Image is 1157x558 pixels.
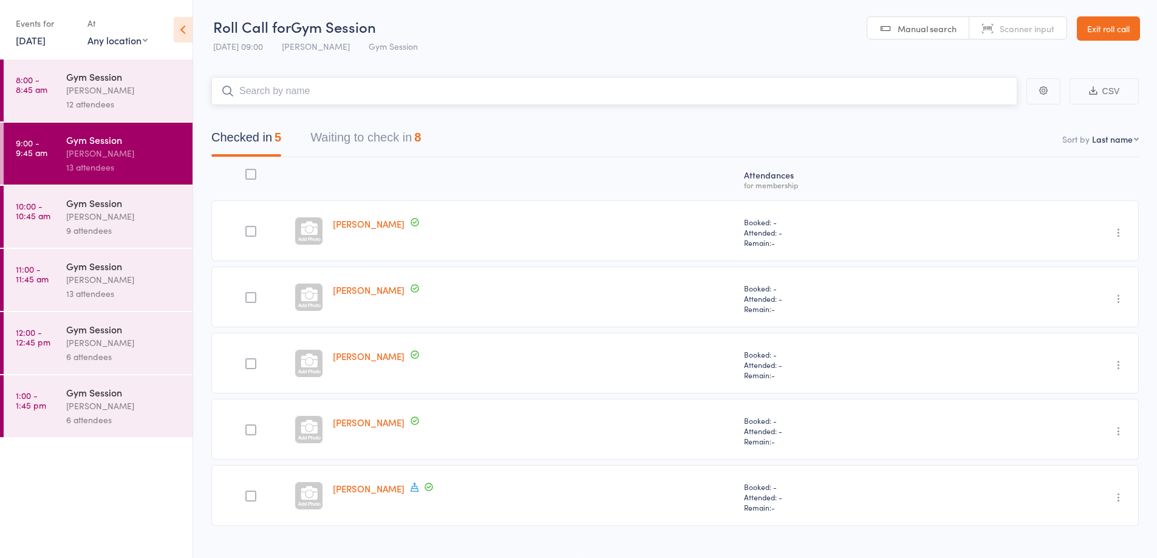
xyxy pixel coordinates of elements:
div: Events for [16,13,75,33]
span: Remain: [744,502,970,512]
a: [DATE] [16,33,46,47]
time: 11:00 - 11:45 am [16,264,49,284]
span: Remain: [744,370,970,380]
span: Booked: - [744,217,970,227]
div: 6 attendees [66,350,182,364]
div: 8 [414,131,421,144]
span: Attended: - [744,492,970,502]
button: CSV [1070,78,1139,104]
input: Search by name [211,77,1017,105]
a: 11:00 -11:45 amGym Session[PERSON_NAME]13 attendees [4,249,193,311]
div: Gym Session [66,196,182,209]
div: Gym Session [66,259,182,273]
span: Manual search [898,22,957,35]
span: [DATE] 09:00 [213,40,263,52]
div: for membership [744,181,970,189]
div: At [87,13,148,33]
div: Last name [1092,133,1133,145]
span: Booked: - [744,349,970,359]
span: Remain: [744,436,970,446]
span: Booked: - [744,481,970,492]
a: [PERSON_NAME] [333,482,404,495]
span: - [771,237,775,248]
a: 1:00 -1:45 pmGym Session[PERSON_NAME]6 attendees [4,375,193,437]
span: - [771,436,775,446]
time: 12:00 - 12:45 pm [16,327,50,347]
span: Gym Session [291,16,376,36]
div: [PERSON_NAME] [66,399,182,413]
span: Attended: - [744,227,970,237]
div: [PERSON_NAME] [66,336,182,350]
div: 9 attendees [66,223,182,237]
div: [PERSON_NAME] [66,146,182,160]
span: [PERSON_NAME] [282,40,350,52]
time: 10:00 - 10:45 am [16,201,50,220]
div: Gym Session [66,386,182,399]
div: 6 attendees [66,413,182,427]
div: Gym Session [66,133,182,146]
time: 9:00 - 9:45 am [16,138,47,157]
div: 5 [275,131,281,144]
span: Booked: - [744,283,970,293]
a: 12:00 -12:45 pmGym Session[PERSON_NAME]6 attendees [4,312,193,374]
span: Gym Session [369,40,418,52]
button: Checked in5 [211,124,281,157]
button: Waiting to check in8 [310,124,421,157]
span: Attended: - [744,293,970,304]
span: Roll Call for [213,16,291,36]
time: 1:00 - 1:45 pm [16,390,46,410]
span: - [771,502,775,512]
div: Gym Session [66,322,182,336]
span: Scanner input [1000,22,1054,35]
div: Atten­dances [739,163,975,195]
a: [PERSON_NAME] [333,217,404,230]
div: 13 attendees [66,287,182,301]
div: Gym Session [66,70,182,83]
a: Exit roll call [1077,16,1140,41]
span: - [771,304,775,314]
time: 8:00 - 8:45 am [16,75,47,94]
span: Attended: - [744,426,970,436]
a: 8:00 -8:45 amGym Session[PERSON_NAME]12 attendees [4,60,193,121]
div: Any location [87,33,148,47]
a: [PERSON_NAME] [333,350,404,362]
label: Sort by [1062,133,1090,145]
a: [PERSON_NAME] [333,416,404,429]
span: - [771,370,775,380]
div: 13 attendees [66,160,182,174]
div: [PERSON_NAME] [66,209,182,223]
span: Booked: - [744,415,970,426]
a: 9:00 -9:45 amGym Session[PERSON_NAME]13 attendees [4,123,193,185]
div: 12 attendees [66,97,182,111]
span: Attended: - [744,359,970,370]
div: [PERSON_NAME] [66,83,182,97]
span: Remain: [744,304,970,314]
a: [PERSON_NAME] [333,284,404,296]
span: Remain: [744,237,970,248]
a: 10:00 -10:45 amGym Session[PERSON_NAME]9 attendees [4,186,193,248]
div: [PERSON_NAME] [66,273,182,287]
